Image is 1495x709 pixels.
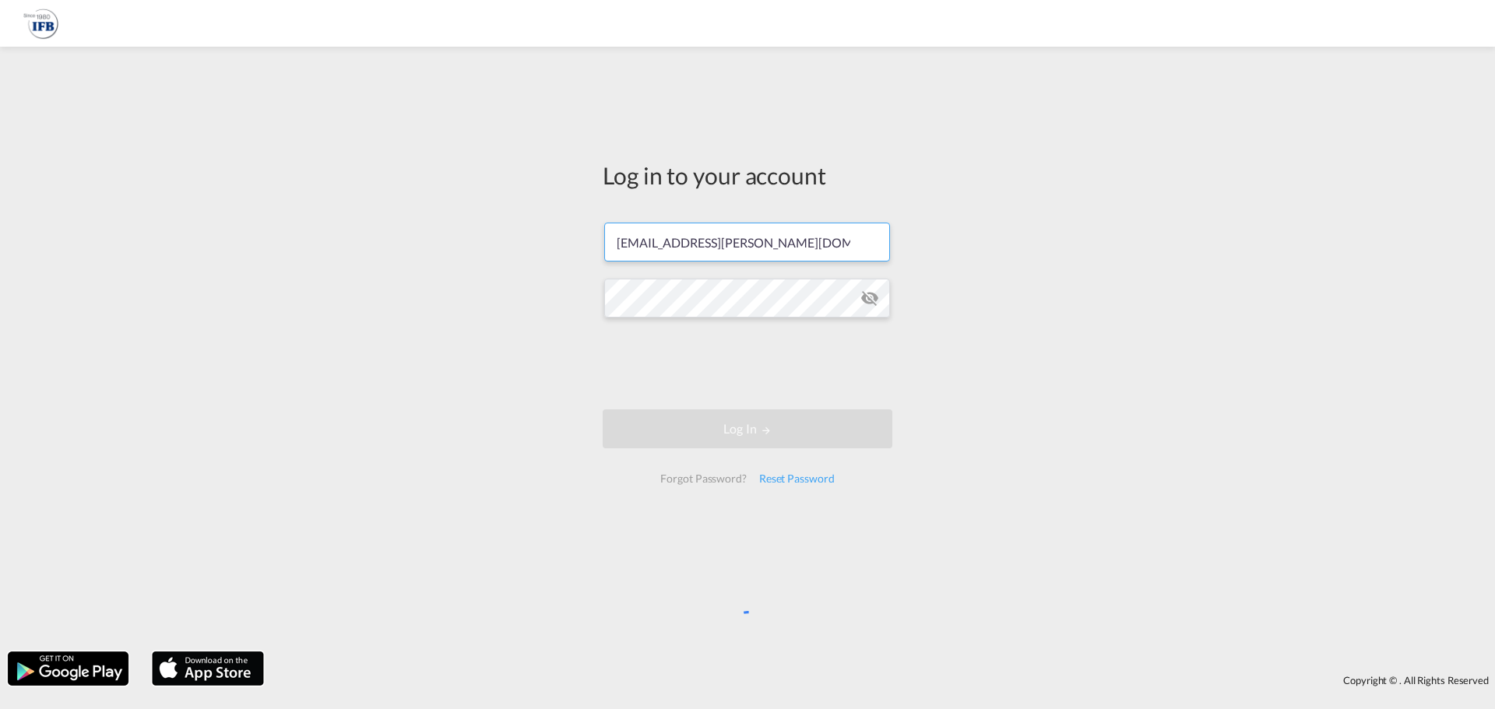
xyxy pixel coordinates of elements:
div: Reset Password [753,465,841,493]
div: Copyright © . All Rights Reserved [272,667,1495,693]
md-icon: icon-eye-off [860,289,879,307]
iframe: reCAPTCHA [629,333,866,394]
img: google.png [6,650,130,687]
div: Forgot Password? [654,465,752,493]
button: LOGIN [603,409,892,448]
div: Log in to your account [603,159,892,191]
img: apple.png [150,650,266,687]
img: b628ab10256c11eeb52753acbc15d091.png [23,6,58,41]
input: Enter email/phone number [604,223,890,261]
